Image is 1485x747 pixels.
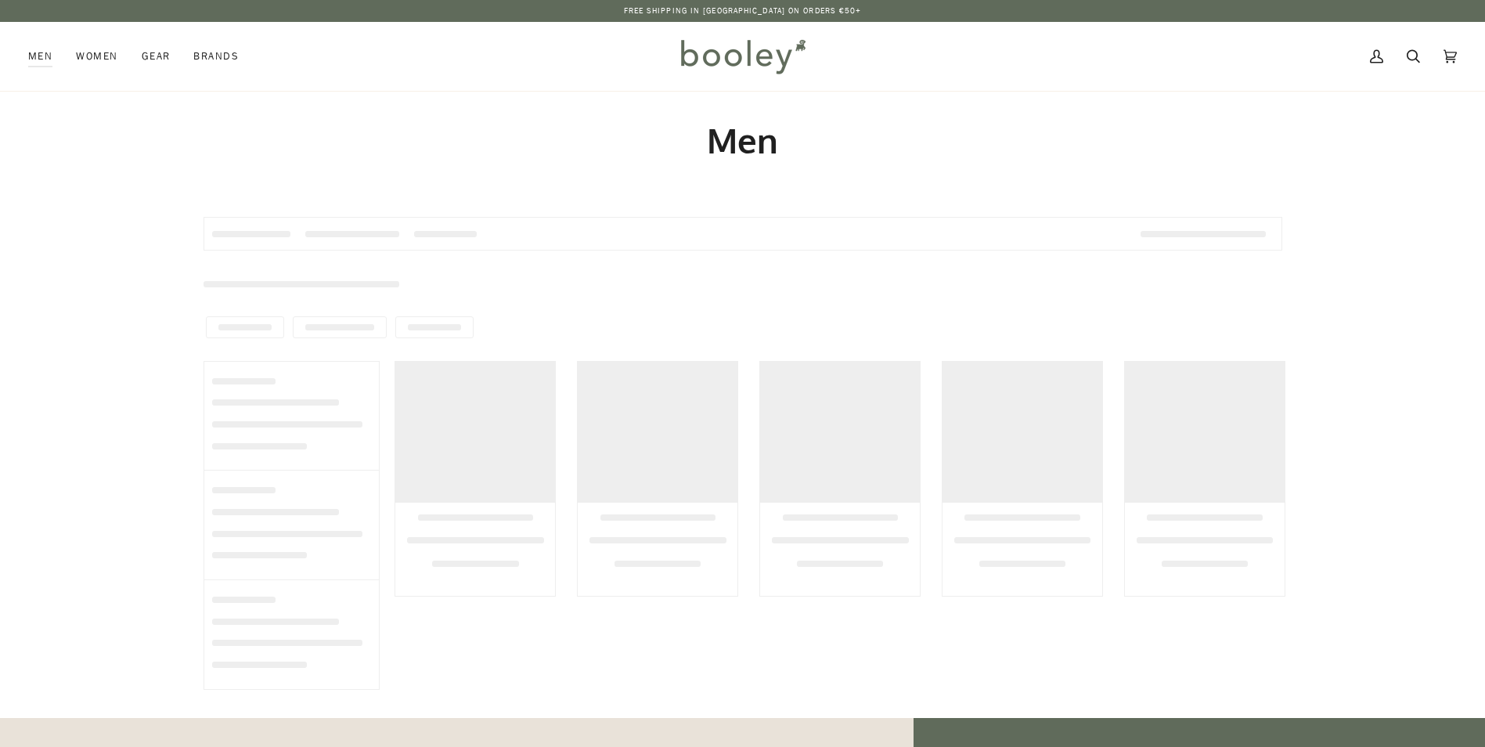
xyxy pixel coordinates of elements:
[142,49,171,64] span: Gear
[130,22,182,91] a: Gear
[204,119,1282,162] h1: Men
[624,5,862,17] p: Free Shipping in [GEOGRAPHIC_DATA] on Orders €50+
[674,34,811,79] img: Booley
[28,49,52,64] span: Men
[193,49,239,64] span: Brands
[28,22,64,91] a: Men
[76,49,117,64] span: Women
[182,22,251,91] a: Brands
[64,22,129,91] a: Women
